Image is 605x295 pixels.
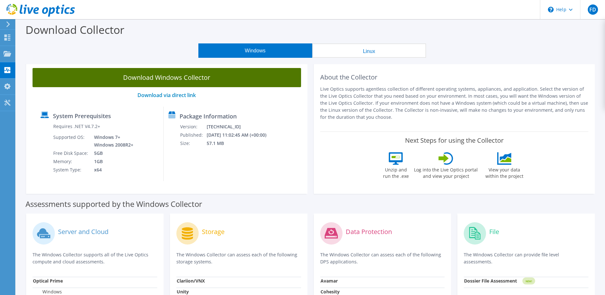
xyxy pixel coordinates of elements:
[312,43,426,58] button: Linux
[33,68,301,87] a: Download Windows Collector
[202,229,225,235] label: Storage
[489,229,499,235] label: File
[89,149,135,157] td: 5GB
[33,289,62,295] label: Windows
[481,165,527,179] label: View your data within the project
[206,131,275,139] td: [DATE] 11:02:45 AM (+00:00)
[53,123,100,130] label: Requires .NET V4.7.2+
[588,4,598,15] span: FD
[53,113,111,119] label: System Prerequisites
[176,251,301,265] p: The Windows Collector can assess each of the following storage systems.
[177,289,189,295] strong: Unity
[89,157,135,166] td: 1GB
[346,229,392,235] label: Data Protection
[26,201,202,207] label: Assessments supported by the Windows Collector
[320,73,589,81] h2: About the Collector
[180,113,237,119] label: Package Information
[180,139,206,147] td: Size:
[137,92,196,99] a: Download via direct link
[321,278,338,284] strong: Avamar
[405,137,504,144] label: Next Steps for using the Collector
[58,229,108,235] label: Server and Cloud
[89,166,135,174] td: x64
[26,22,124,37] label: Download Collector
[414,165,478,179] label: Log into the Live Optics portal and view your project
[53,149,89,157] td: Free Disk Space:
[53,133,89,149] td: Supported OS:
[180,123,206,131] td: Version:
[33,278,63,284] strong: Optical Prime
[198,43,312,58] button: Windows
[177,278,205,284] strong: Clariion/VNX
[53,157,89,166] td: Memory:
[33,251,157,265] p: The Windows Collector supports all of the Live Optics compute and cloud assessments.
[206,139,275,147] td: 57.1 MB
[53,166,89,174] td: System Type:
[321,289,340,295] strong: Cohesity
[381,165,410,179] label: Unzip and run the .exe
[89,133,135,149] td: Windows 7+ Windows 2008R2+
[320,86,589,121] p: Live Optics supports agentless collection of different operating systems, appliances, and applica...
[464,278,517,284] strong: Dossier File Assessment
[180,131,206,139] td: Published:
[548,7,554,12] svg: \n
[206,123,275,131] td: [TECHNICAL_ID]
[320,251,445,265] p: The Windows Collector can assess each of the following DPS applications.
[464,251,588,265] p: The Windows Collector can provide file level assessments.
[526,279,532,283] tspan: NEW!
